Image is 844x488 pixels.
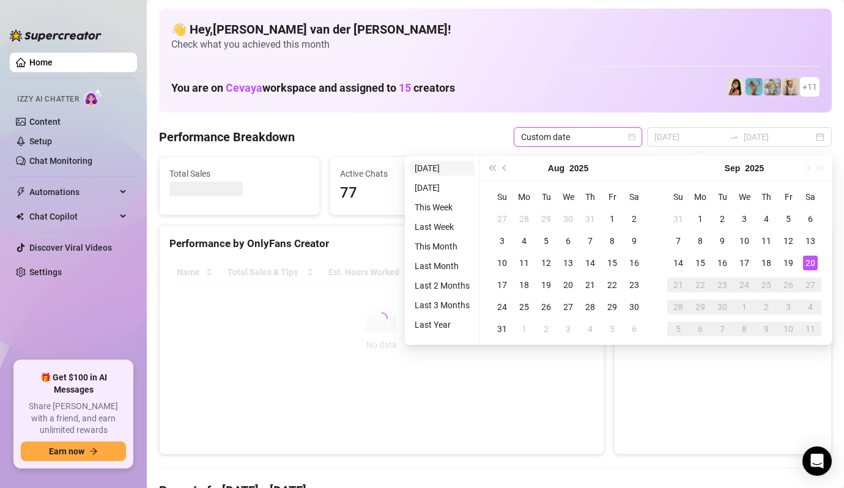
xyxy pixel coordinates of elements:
[583,234,598,248] div: 7
[745,156,764,180] button: Choose a year
[711,208,733,230] td: 2025-09-02
[605,278,620,292] div: 22
[548,156,565,180] button: Choose a month
[689,318,711,340] td: 2025-10-06
[689,252,711,274] td: 2025-09-15
[579,318,601,340] td: 2025-09-04
[733,252,755,274] td: 2025-09-17
[557,230,579,252] td: 2025-08-06
[711,296,733,318] td: 2025-09-30
[517,278,531,292] div: 18
[689,296,711,318] td: 2025-09-29
[759,256,774,270] div: 18
[84,89,103,106] img: AI Chatter
[654,130,724,144] input: Start date
[513,230,535,252] td: 2025-08-04
[535,296,557,318] td: 2025-08-26
[737,278,752,292] div: 24
[755,230,777,252] td: 2025-09-11
[498,156,512,180] button: Previous month (PageUp)
[171,21,820,38] h4: 👋 Hey, [PERSON_NAME] van der [PERSON_NAME] !
[171,81,455,95] h1: You are on workspace and assigned to creators
[535,252,557,274] td: 2025-08-12
[802,446,832,476] div: Open Intercom Messenger
[601,274,623,296] td: 2025-08-22
[517,256,531,270] div: 11
[557,274,579,296] td: 2025-08-20
[535,186,557,208] th: Tu
[803,234,818,248] div: 13
[737,300,752,314] div: 1
[21,442,126,461] button: Earn nowarrow-right
[521,128,635,146] span: Custom date
[539,234,553,248] div: 5
[727,78,744,95] img: Tokyo
[799,252,821,274] td: 2025-09-20
[799,274,821,296] td: 2025-09-27
[737,234,752,248] div: 10
[777,230,799,252] td: 2025-09-12
[410,278,475,293] li: Last 2 Months
[410,239,475,254] li: This Month
[667,230,689,252] td: 2025-09-07
[410,220,475,234] li: Last Week
[535,208,557,230] td: 2025-07-29
[513,208,535,230] td: 2025-07-28
[583,322,598,336] div: 4
[715,278,730,292] div: 23
[169,167,309,180] span: Total Sales
[689,230,711,252] td: 2025-09-08
[733,318,755,340] td: 2025-10-08
[579,230,601,252] td: 2025-08-07
[29,57,53,67] a: Home
[799,318,821,340] td: 2025-10-11
[799,208,821,230] td: 2025-09-06
[628,133,635,141] span: calendar
[605,300,620,314] div: 29
[737,212,752,226] div: 3
[777,274,799,296] td: 2025-09-26
[729,132,739,142] span: swap-right
[340,182,480,205] span: 77
[693,256,708,270] div: 15
[495,322,509,336] div: 31
[340,167,480,180] span: Active Chats
[579,208,601,230] td: 2025-07-31
[802,80,817,94] span: + 11
[513,252,535,274] td: 2025-08-11
[746,78,763,95] img: Dominis
[667,252,689,274] td: 2025-09-14
[17,94,79,105] span: Izzy AI Chatter
[799,186,821,208] th: Sa
[561,256,576,270] div: 13
[410,200,475,215] li: This Week
[583,212,598,226] div: 31
[623,230,645,252] td: 2025-08-09
[689,186,711,208] th: Mo
[579,274,601,296] td: 2025-08-21
[759,300,774,314] div: 2
[491,252,513,274] td: 2025-08-10
[733,186,755,208] th: We
[803,300,818,314] div: 4
[781,234,796,248] div: 12
[671,234,686,248] div: 7
[21,372,126,396] span: 🎁 Get $100 in AI Messages
[410,259,475,273] li: Last Month
[627,234,642,248] div: 9
[689,208,711,230] td: 2025-09-01
[410,161,475,176] li: [DATE]
[605,256,620,270] div: 15
[605,212,620,226] div: 1
[579,296,601,318] td: 2025-08-28
[671,322,686,336] div: 5
[561,278,576,292] div: 20
[711,252,733,274] td: 2025-09-16
[29,117,61,127] a: Content
[689,274,711,296] td: 2025-09-22
[782,78,799,95] img: Megan
[671,256,686,270] div: 14
[561,300,576,314] div: 27
[737,322,752,336] div: 8
[777,186,799,208] th: Fr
